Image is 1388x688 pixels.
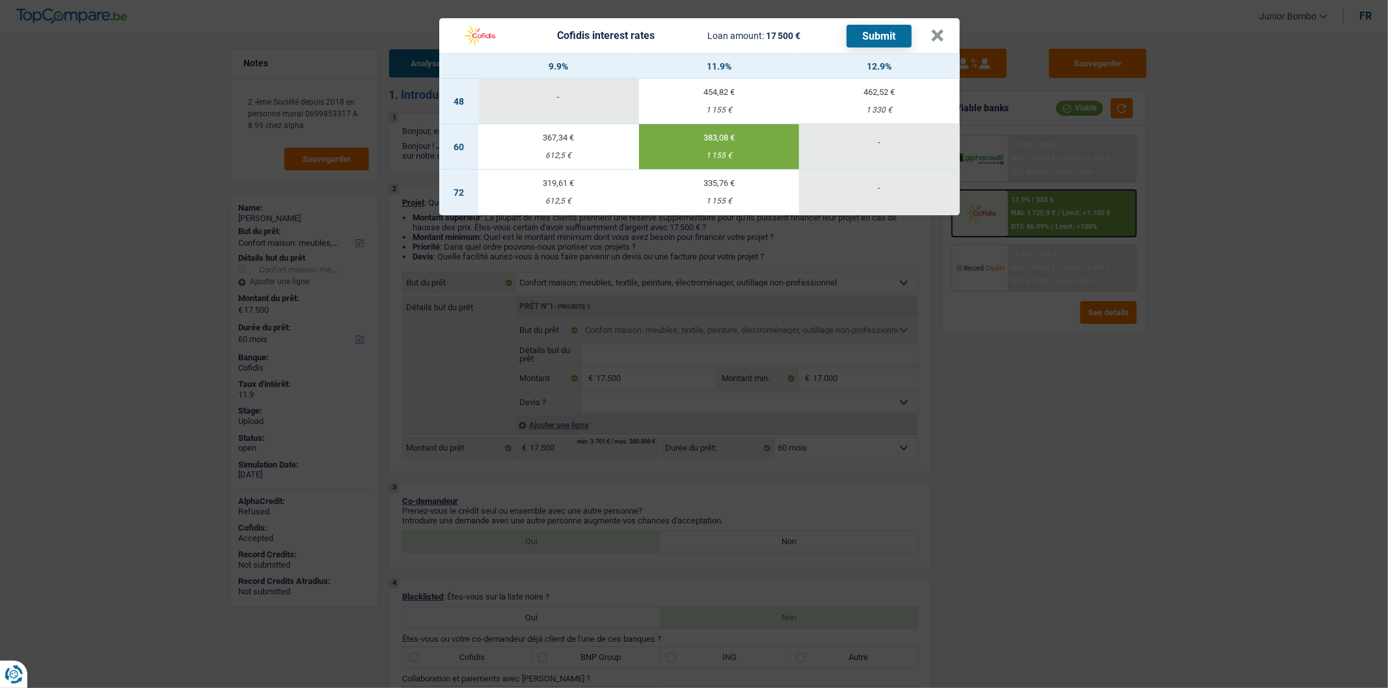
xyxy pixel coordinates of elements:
[478,92,639,101] div: -
[478,54,639,79] th: 9.9%
[799,88,960,96] div: 462,52 €
[639,88,800,96] div: 454,82 €
[847,25,912,47] button: Submit
[639,152,800,160] div: 1 155 €
[639,106,800,114] div: 1 155 €
[766,31,800,41] span: 17 500 €
[639,133,800,142] div: 383,08 €
[799,183,960,192] div: -
[799,106,960,114] div: 1 330 €
[478,179,639,187] div: 319,61 €
[799,54,960,79] th: 12.9%
[639,197,800,205] div: 1 155 €
[639,54,800,79] th: 11.9%
[439,124,478,170] td: 60
[478,197,639,205] div: 612,5 €
[931,29,944,42] button: ×
[639,179,800,187] div: 335,76 €
[707,31,764,41] span: Loan amount:
[478,152,639,160] div: 612,5 €
[478,133,639,142] div: 367,34 €
[557,31,655,41] div: Cofidis interest rates
[439,79,478,124] td: 48
[455,23,504,48] img: Cofidis
[439,170,478,215] td: 72
[799,138,960,146] div: -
